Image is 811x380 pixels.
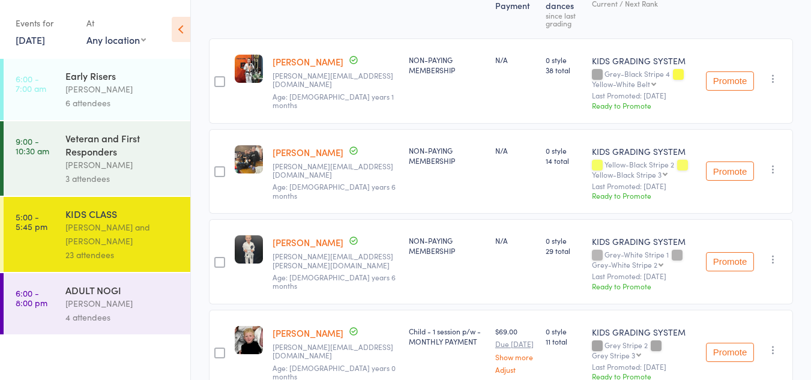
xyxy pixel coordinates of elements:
button: Promote [706,343,754,362]
small: Due [DATE] [495,340,536,348]
div: Grey Stripe 2 [592,341,696,359]
div: NON-PAYING MEMBERSHIP [409,55,486,75]
div: [PERSON_NAME] [65,297,180,310]
div: $69.00 [495,326,536,373]
div: KIDS GRADING SYSTEM [592,55,696,67]
small: Bridget.geraghty@outlook.com [273,252,399,270]
div: NON-PAYING MEMBERSHIP [409,145,486,166]
time: 9:00 - 10:30 am [16,136,49,155]
span: 0 style [546,145,582,155]
div: Grey Stripe 3 [592,351,635,359]
small: Last Promoted: [DATE] [592,182,696,190]
span: Age: [DEMOGRAPHIC_DATA] years 1 months [273,91,394,110]
small: Last Promoted: [DATE] [592,363,696,371]
a: [PERSON_NAME] [273,327,343,339]
small: Last Promoted: [DATE] [592,272,696,280]
span: 0 style [546,235,582,246]
div: KIDS GRADING SYSTEM [592,145,696,157]
a: 5:00 -5:45 pmKIDS CLASS[PERSON_NAME] and [PERSON_NAME]23 attendees [4,197,190,272]
div: Grey-White Stripe 2 [592,261,657,268]
a: [PERSON_NAME] [273,146,343,158]
div: N/A [495,235,536,246]
div: At [86,13,146,33]
div: Yellow-White Belt [592,80,650,88]
a: 6:00 -7:00 amEarly Risers[PERSON_NAME]6 attendees [4,59,190,120]
div: 23 attendees [65,248,180,262]
span: 0 style [546,55,582,65]
div: 6 attendees [65,96,180,110]
small: James_can_work@yahoo.com.au [273,162,399,179]
span: 38 total [546,65,582,75]
img: image1746529849.png [235,326,263,354]
div: KIDS GRADING SYSTEM [592,326,696,338]
div: NON-PAYING MEMBERSHIP [409,235,486,256]
span: 11 total [546,336,582,346]
div: Grey-Black Stripe 4 [592,70,696,88]
div: 4 attendees [65,310,180,324]
a: [PERSON_NAME] [273,55,343,68]
span: 14 total [546,155,582,166]
button: Promote [706,252,754,271]
div: KIDS GRADING SYSTEM [592,235,696,247]
a: [DATE] [16,33,45,46]
small: Last Promoted: [DATE] [592,91,696,100]
div: [PERSON_NAME] [65,158,180,172]
div: Veteran and First Responders [65,131,180,158]
div: 3 attendees [65,172,180,185]
div: [PERSON_NAME] and [PERSON_NAME] [65,220,180,248]
a: [PERSON_NAME] [273,236,343,249]
time: 6:00 - 8:00 pm [16,288,47,307]
a: 9:00 -10:30 amVeteran and First Responders[PERSON_NAME]3 attendees [4,121,190,196]
div: N/A [495,145,536,155]
div: Grey-White Stripe 1 [592,250,696,268]
span: 0 style [546,326,582,336]
div: [PERSON_NAME] [65,82,180,96]
button: Promote [706,71,754,91]
a: Adjust [495,366,536,373]
span: Age: [DEMOGRAPHIC_DATA] years 6 months [273,181,396,200]
div: Events for [16,13,74,33]
small: James_can_work@yahoo.com.au [273,71,399,89]
div: Early Risers [65,69,180,82]
time: 6:00 - 7:00 am [16,74,46,93]
div: Ready to Promote [592,100,696,110]
div: ADULT NOGI [65,283,180,297]
span: Age: [DEMOGRAPHIC_DATA] years 6 months [273,272,396,291]
div: Child - 1 session p/w - MONTHLY PAYMENT [409,326,486,346]
span: 29 total [546,246,582,256]
img: image1727519696.png [235,145,263,173]
img: image1727394868.png [235,235,263,264]
a: Show more [495,353,536,361]
small: Kimberley.miller19@hotmail.com [273,343,399,360]
div: Ready to Promote [592,190,696,201]
img: image1727519150.png [235,55,263,83]
a: 6:00 -8:00 pmADULT NOGI[PERSON_NAME]4 attendees [4,273,190,334]
time: 5:00 - 5:45 pm [16,212,47,231]
div: Any location [86,33,146,46]
div: KIDS CLASS [65,207,180,220]
div: Yellow-Black Stripe 3 [592,170,662,178]
div: Yellow-Black Stripe 2 [592,160,696,178]
div: since last grading [546,11,582,27]
button: Promote [706,161,754,181]
div: N/A [495,55,536,65]
div: Ready to Promote [592,281,696,291]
